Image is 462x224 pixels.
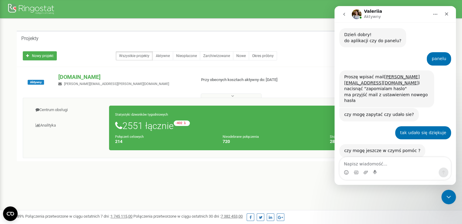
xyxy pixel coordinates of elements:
[223,139,321,144] h4: 720
[173,51,200,60] a: Nieopłacone
[28,103,109,117] a: Centrum obsługi
[201,77,298,83] p: Przy obecnych kosztach aktywny do: [DATE]
[221,214,243,219] u: 7 382 453,00
[441,190,456,204] iframe: Intercom live chat
[334,6,456,185] iframe: Intercom live chat
[249,51,277,60] a: Okres próbny
[330,139,428,144] h4: 28,22 %
[152,51,173,60] a: Aktywne
[223,135,259,139] small: Nieodebrane połączenia
[200,51,233,60] a: Zarchiwizowane
[116,51,153,60] a: Wszystkie projekty
[23,51,57,60] a: Nowy projekt
[115,120,428,131] h1: 2551 łącznie
[233,51,249,60] a: Nowe
[174,120,190,126] small: -402
[3,206,18,221] button: Open CMP widget
[21,36,39,41] h5: Projekty
[133,214,243,219] span: Połączenia przetworzone w ciągu ostatnich 30 dni :
[58,73,191,81] p: [DOMAIN_NAME]
[115,135,144,139] small: Połączeń celowych
[28,118,109,133] a: Analityka
[115,139,214,144] h4: 214
[28,80,44,85] span: Aktywny
[330,135,381,139] small: Stosunek nieodebranych połączeń
[25,214,132,219] span: Połączenia przetworzone w ciągu ostatnich 7 dni :
[111,214,132,219] u: 1 745 115,00
[115,113,168,117] small: Statystyki dzwonków tygodniowych
[64,82,169,86] span: [PERSON_NAME][EMAIL_ADDRESS][PERSON_NAME][DOMAIN_NAME]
